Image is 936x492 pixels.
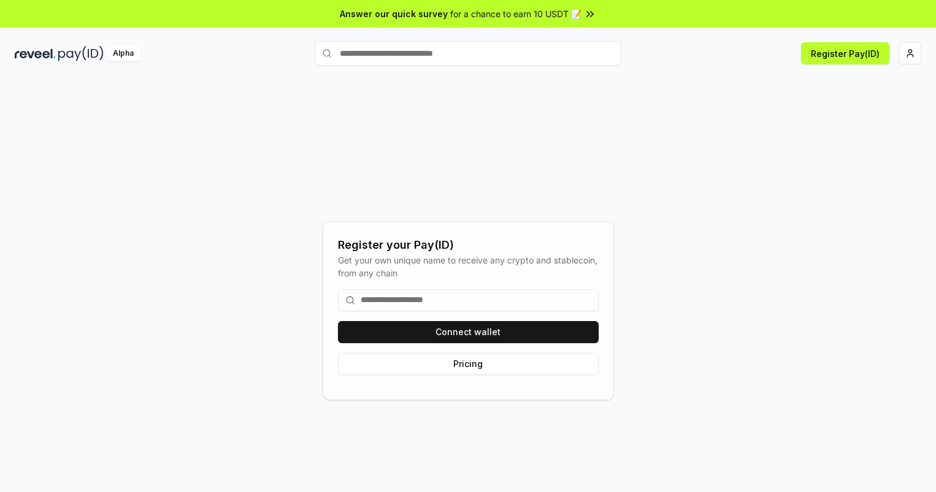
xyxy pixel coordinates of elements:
span: Answer our quick survey [340,7,448,20]
div: Alpha [106,46,140,61]
button: Connect wallet [338,321,599,343]
button: Pricing [338,353,599,375]
div: Register your Pay(ID) [338,237,599,254]
div: Get your own unique name to receive any crypto and stablecoin, from any chain [338,254,599,279]
img: pay_id [58,46,104,61]
img: reveel_dark [15,46,56,61]
button: Register Pay(ID) [801,42,889,64]
span: for a chance to earn 10 USDT 📝 [450,7,581,20]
